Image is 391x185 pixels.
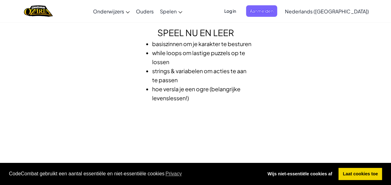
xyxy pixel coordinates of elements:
[152,84,252,102] li: hoe versla je een ogre (belangrijke levenslessen!)
[152,66,252,84] li: strings & variabelen om acties te aan te passen
[338,168,382,180] a: allow cookies
[9,169,258,178] span: CodeCombat gebruikt een aantal essentiële en niet-essentiële cookies
[157,3,185,20] a: Spelen
[165,169,183,178] a: learn more about cookies
[152,39,252,48] li: basiszinnen om je karakter te besturen
[285,8,369,15] span: Nederlands ([GEOGRAPHIC_DATA])
[282,3,372,20] a: Nederlands ([GEOGRAPHIC_DATA])
[263,168,336,180] a: deny cookies
[160,8,177,15] span: Spelen
[93,8,124,15] span: Onderwijzers
[152,48,252,66] li: while loops om lastige puzzels op te lossen
[221,5,240,17] button: Log in
[133,3,157,20] a: Ouders
[84,26,308,39] h2: Speel nu en leer
[24,5,53,17] a: Ozaria by CodeCombat logo
[90,3,133,20] a: Onderwijzers
[24,5,53,17] img: Home
[246,5,277,17] button: Aanmelden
